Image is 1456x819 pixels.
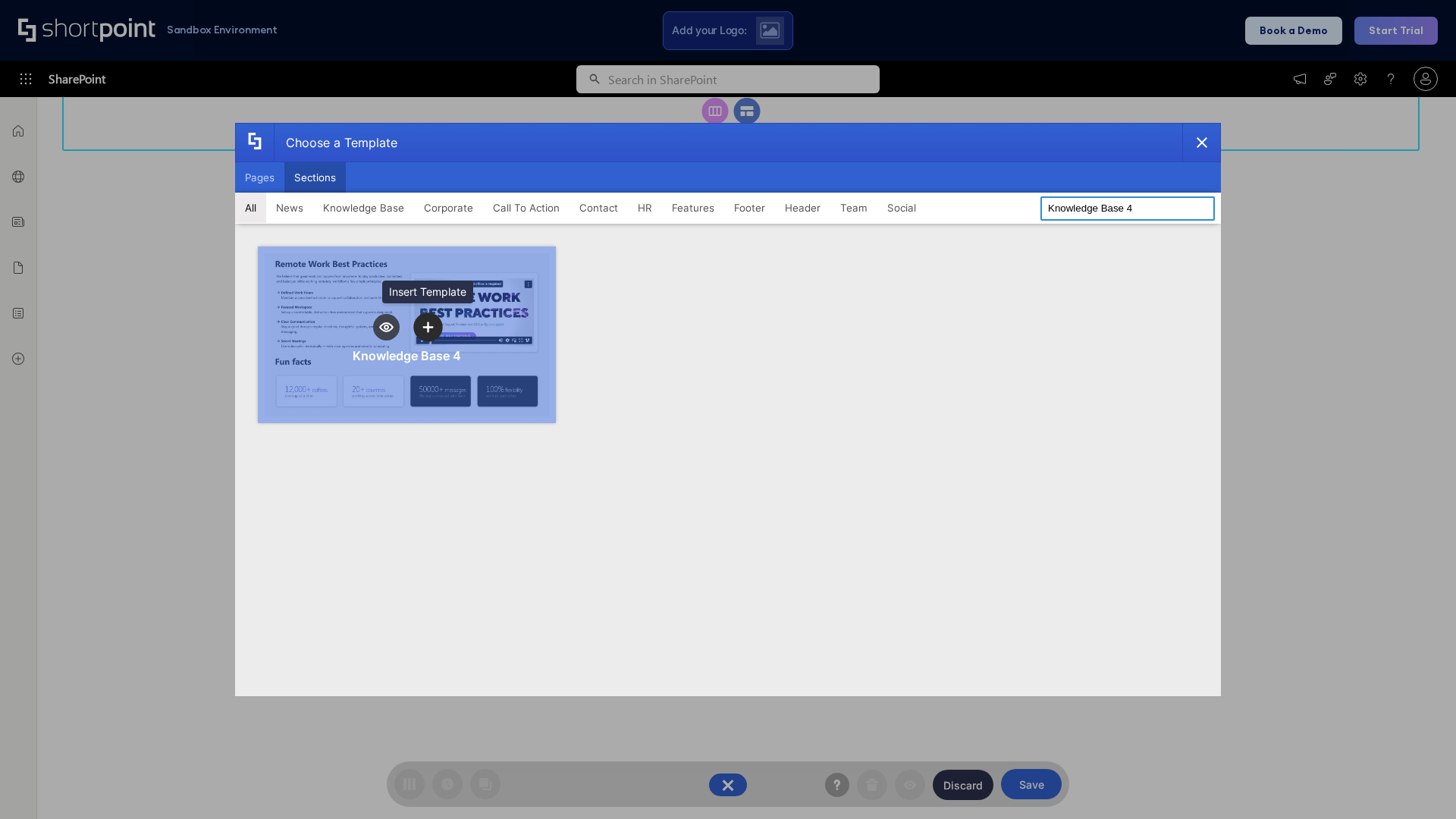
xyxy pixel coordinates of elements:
button: Corporate [414,193,483,223]
button: Team [830,193,877,223]
div: template selector [235,123,1221,696]
button: Knowledge Base [313,193,414,223]
div: Knowledge Base 4 [353,348,461,363]
div: Choose a Template [274,124,397,162]
button: Features [662,193,724,223]
button: Pages [235,162,284,193]
button: Contact [570,193,628,223]
iframe: Chat Widget [1380,746,1456,819]
button: Sections [284,162,346,193]
button: All [235,193,266,223]
button: Social [877,193,926,223]
button: News [266,193,313,223]
input: Search [1040,196,1215,221]
button: Call To Action [483,193,570,223]
button: Header [775,193,830,223]
button: Footer [724,193,775,223]
button: HR [628,193,662,223]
